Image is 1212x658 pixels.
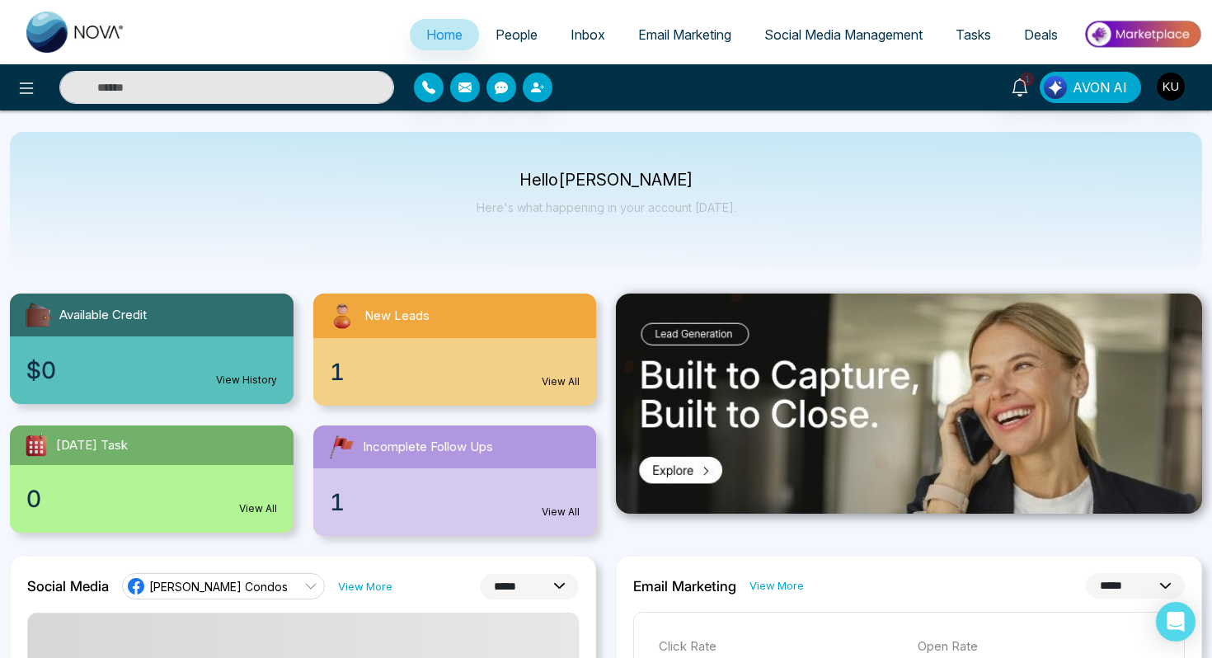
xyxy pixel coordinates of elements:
span: 0 [26,482,41,516]
h2: Social Media [27,578,109,595]
div: Open Intercom Messenger [1156,602,1196,642]
h2: Email Marketing [633,578,736,595]
span: Available Credit [59,306,147,325]
button: AVON AI [1040,72,1141,103]
span: 1 [1020,72,1035,87]
a: Home [410,19,479,50]
span: Social Media Management [764,26,923,43]
span: New Leads [364,307,430,326]
span: People [496,26,538,43]
span: [PERSON_NAME] Condos [149,579,288,595]
p: Click Rate [659,637,901,656]
a: View All [239,501,277,516]
a: Inbox [554,19,622,50]
img: newLeads.svg [326,300,358,331]
p: Here's what happening in your account [DATE]. [477,200,736,214]
span: Home [426,26,463,43]
p: Hello [PERSON_NAME] [477,173,736,187]
img: availableCredit.svg [23,300,53,330]
span: $0 [26,353,56,388]
span: AVON AI [1073,78,1127,97]
a: View More [749,578,804,594]
span: 1 [330,485,345,519]
img: todayTask.svg [23,432,49,458]
a: View All [542,505,580,519]
img: Nova CRM Logo [26,12,125,53]
a: 1 [1000,72,1040,101]
span: Deals [1024,26,1058,43]
span: Inbox [571,26,605,43]
img: followUps.svg [326,432,356,462]
a: Tasks [939,19,1008,50]
a: View All [542,374,580,389]
a: New Leads1View All [303,294,607,406]
span: 1 [330,355,345,389]
img: Market-place.gif [1083,16,1202,53]
img: User Avatar [1157,73,1185,101]
a: View History [216,373,277,388]
span: Email Marketing [638,26,731,43]
a: Incomplete Follow Ups1View All [303,425,607,536]
p: Open Rate [918,637,1160,656]
span: Incomplete Follow Ups [363,438,493,457]
img: Lead Flow [1044,76,1067,99]
a: Deals [1008,19,1074,50]
img: . [616,294,1202,514]
span: [DATE] Task [56,436,128,455]
a: People [479,19,554,50]
a: View More [338,579,392,595]
a: Email Marketing [622,19,748,50]
a: Social Media Management [748,19,939,50]
span: Tasks [956,26,991,43]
